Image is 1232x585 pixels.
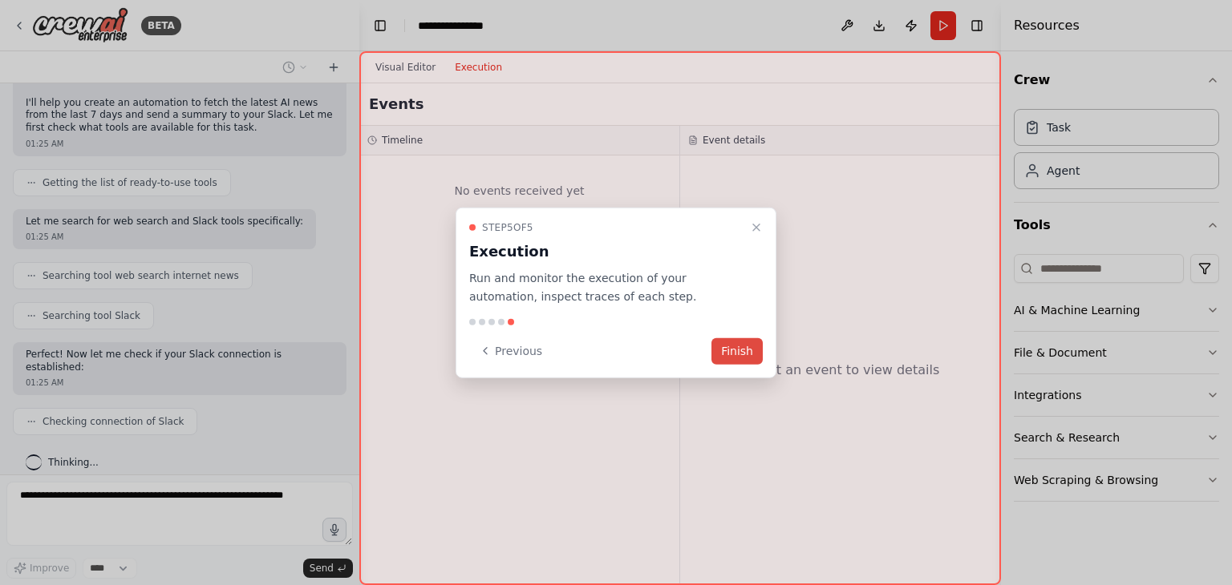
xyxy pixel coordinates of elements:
[747,218,766,237] button: Close walkthrough
[469,240,744,263] h3: Execution
[482,221,533,234] span: Step 5 of 5
[469,269,744,306] p: Run and monitor the execution of your automation, inspect traces of each step.
[369,14,391,37] button: Hide left sidebar
[469,337,552,364] button: Previous
[711,337,763,364] button: Finish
